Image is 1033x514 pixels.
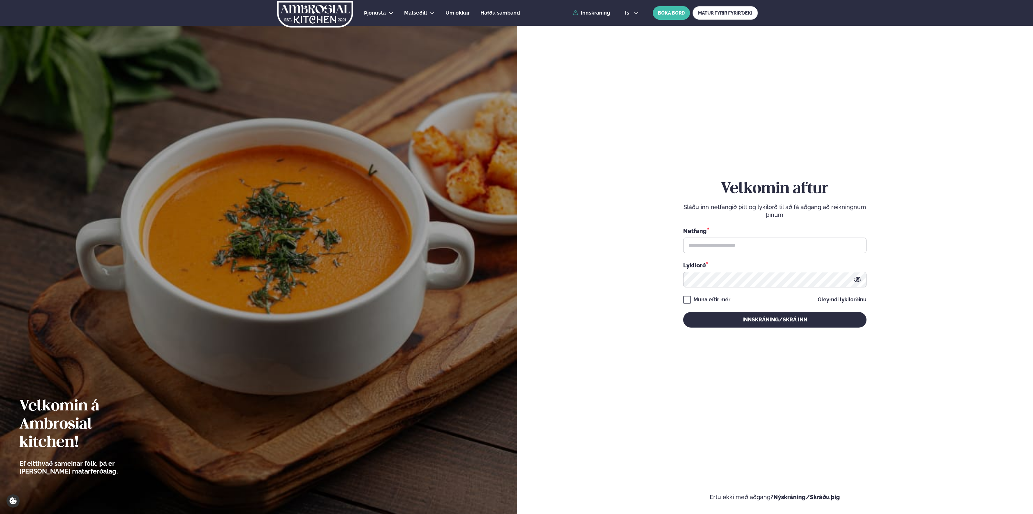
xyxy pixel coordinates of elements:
a: Nýskráning/Skráðu þig [773,494,840,500]
div: Lykilorð [683,261,866,269]
a: Þjónusta [364,9,386,17]
span: Matseðill [404,10,427,16]
span: Um okkur [446,10,470,16]
img: logo [276,1,354,28]
span: Hafðu samband [480,10,520,16]
a: Matseðill [404,9,427,17]
p: Ertu ekki með aðgang? [536,493,1014,501]
h2: Velkomin á Ambrosial kitchen! [19,397,154,452]
a: Hafðu samband [480,9,520,17]
a: MATUR FYRIR FYRIRTÆKI [693,6,758,20]
span: Þjónusta [364,10,386,16]
div: Netfang [683,227,866,235]
span: is [625,10,631,16]
button: is [620,10,644,16]
a: Innskráning [573,10,610,16]
a: Gleymdi lykilorðinu [818,297,866,302]
a: Cookie settings [6,494,20,508]
p: Sláðu inn netfangið þitt og lykilorð til að fá aðgang að reikningnum þínum [683,203,866,219]
h2: Velkomin aftur [683,180,866,198]
p: Ef eitthvað sameinar fólk, þá er [PERSON_NAME] matarferðalag. [19,460,154,475]
a: Um okkur [446,9,470,17]
button: Innskráning/Skrá inn [683,312,866,328]
button: BÓKA BORÐ [653,6,690,20]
